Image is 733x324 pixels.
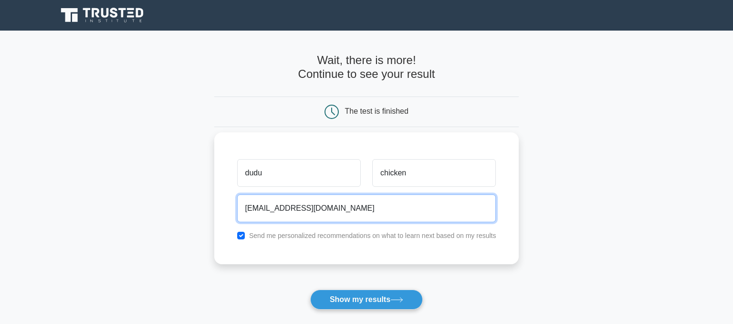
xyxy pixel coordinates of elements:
[310,290,423,310] button: Show my results
[345,107,408,115] div: The test is finished
[249,232,496,239] label: Send me personalized recommendations on what to learn next based on my results
[237,159,361,187] input: First name
[372,159,496,187] input: Last name
[237,194,496,222] input: Email
[214,54,519,81] h4: Wait, there is more! Continue to see your result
